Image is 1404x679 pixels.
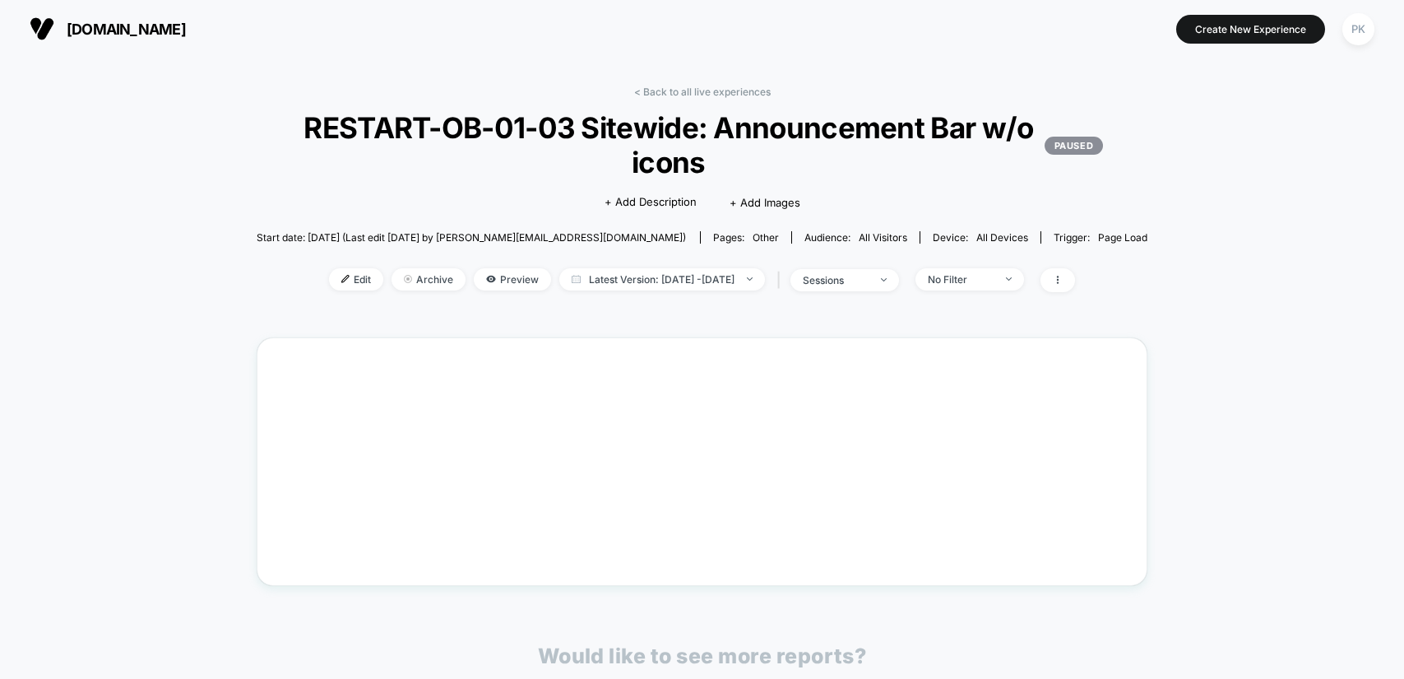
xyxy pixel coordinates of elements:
div: sessions [803,274,869,286]
span: + Add Images [730,196,800,209]
span: Edit [329,268,383,291]
div: Trigger: [1054,231,1147,244]
button: PK [1337,12,1379,46]
p: PAUSED [1045,137,1103,155]
span: Archive [392,268,466,291]
button: [DOMAIN_NAME] [25,16,191,42]
a: < Back to all live experiences [634,86,771,98]
span: All Visitors [859,231,907,244]
img: edit [341,275,350,283]
span: RESTART-OB-01-03 Sitewide: Announcement Bar w/o icons [301,110,1103,179]
span: Device: [920,231,1040,244]
div: No Filter [928,273,994,286]
button: Create New Experience [1176,15,1325,44]
p: Would like to see more reports? [538,644,867,668]
img: end [881,278,887,281]
img: Visually logo [30,16,54,41]
span: other [753,231,779,244]
span: all devices [976,231,1028,244]
div: Audience: [804,231,907,244]
div: Pages: [713,231,779,244]
img: calendar [572,275,581,283]
span: | [773,268,790,292]
span: Page Load [1098,231,1147,244]
span: Start date: [DATE] (Last edit [DATE] by [PERSON_NAME][EMAIL_ADDRESS][DOMAIN_NAME]) [257,231,686,244]
img: end [404,275,412,283]
img: end [1006,277,1012,281]
span: Latest Version: [DATE] - [DATE] [559,268,765,291]
span: Preview [474,268,551,291]
div: PK [1342,13,1374,45]
img: end [747,277,753,281]
span: [DOMAIN_NAME] [67,21,186,38]
span: + Add Description [605,194,697,211]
